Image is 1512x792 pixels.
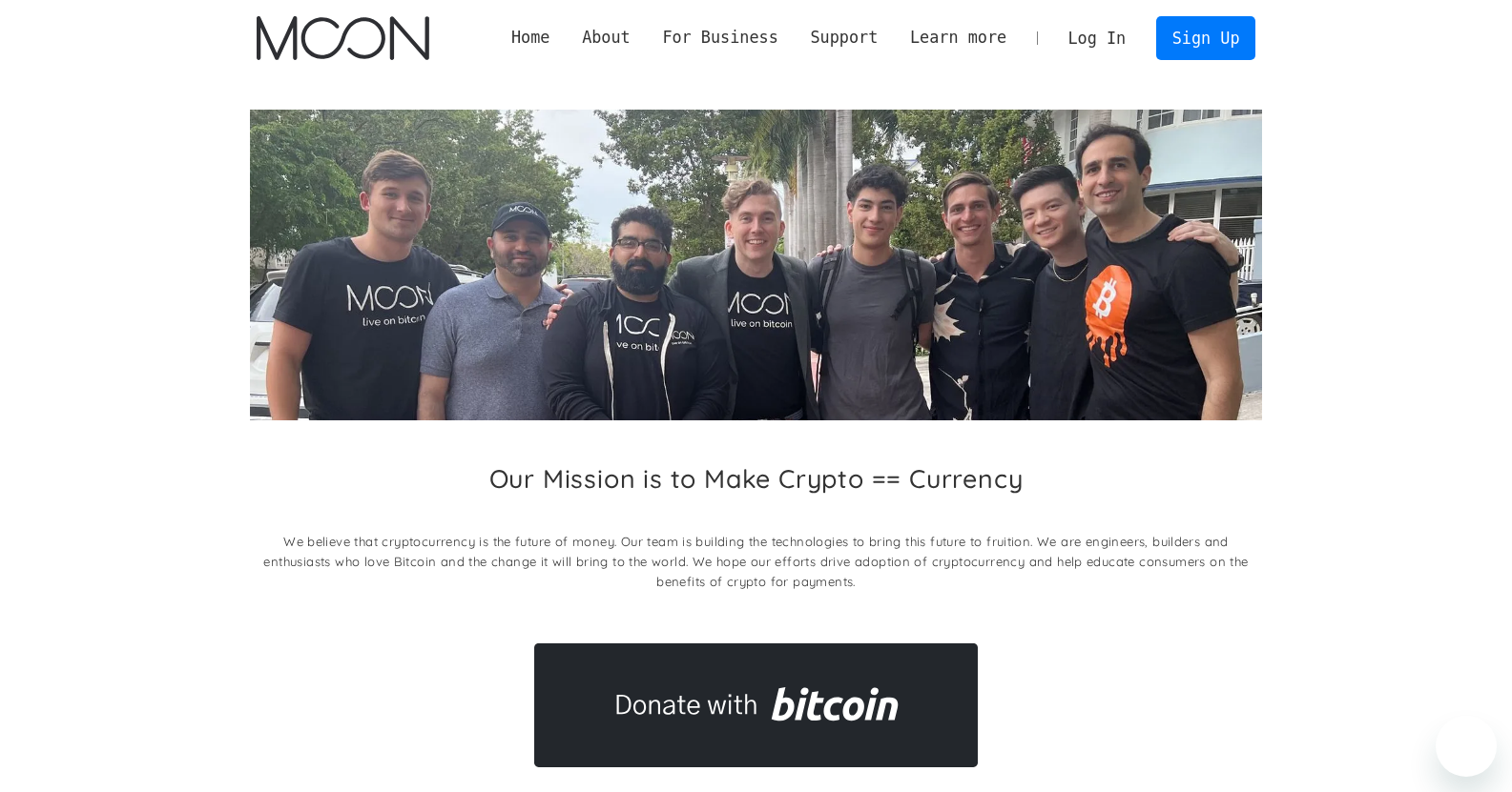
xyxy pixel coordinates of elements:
[582,26,631,50] div: About
[910,26,1006,50] div: Learn more
[810,26,878,50] div: Support
[495,26,566,50] a: Home
[795,26,894,50] div: Support
[1436,716,1497,777] iframe: Button to launch messaging window
[489,463,1024,494] h2: Our Mission is to Make Crypto == Currency
[250,532,1262,592] p: We believe that cryptocurrency is the future of money. Our team is building the technologies to b...
[894,26,1023,50] div: Learn more
[566,26,646,50] div: About
[1156,16,1255,59] a: Sign Up
[647,26,795,50] div: For Business
[1052,17,1142,59] a: Log In
[662,26,777,50] div: For Business
[257,16,429,60] img: Moon Logo
[257,16,429,60] a: home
